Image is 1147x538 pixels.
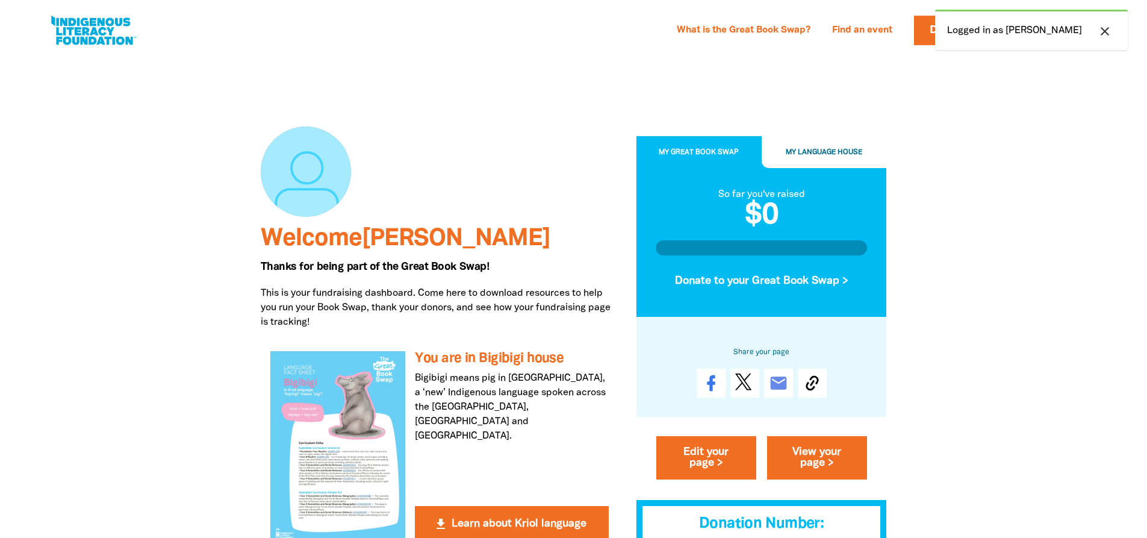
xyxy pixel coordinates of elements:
a: What is the Great Book Swap? [670,21,818,40]
div: Logged in as [PERSON_NAME] [935,10,1128,50]
h2: $0 [656,202,868,231]
span: Thanks for being part of the Great Book Swap! [261,262,490,272]
a: Edit your page > [656,436,756,480]
button: close [1094,23,1116,39]
button: Copy Link [798,369,827,398]
span: Donation Number: [699,517,824,531]
a: View your page > [767,436,867,480]
a: Share [697,369,726,398]
button: My Language House [762,136,887,169]
i: close [1098,24,1112,39]
button: Donate to your Great Book Swap > [656,265,868,298]
div: So far you've raised [656,187,868,202]
p: This is your fundraising dashboard. Come here to download resources to help you run your Book Swa... [261,286,618,330]
a: Donate [914,16,990,45]
i: email [769,374,788,393]
span: Welcome [PERSON_NAME] [261,228,550,250]
span: My Great Book Swap [659,149,739,155]
a: Find an event [825,21,900,40]
i: get_app [434,517,448,531]
h6: Share your page [656,346,868,359]
h3: You are in Bigibigi house [415,351,608,366]
button: My Great Book Swap [636,136,762,169]
a: Post [730,369,759,398]
span: My Language House [786,149,862,155]
a: email [764,369,793,398]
